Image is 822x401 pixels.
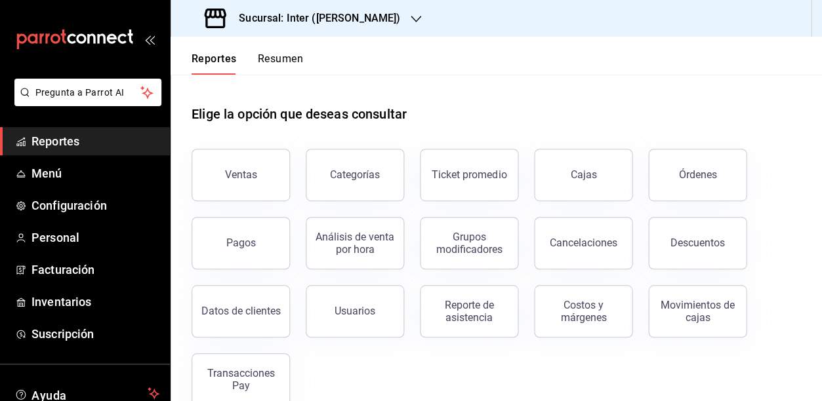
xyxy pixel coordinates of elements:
[258,52,303,75] button: Resumen
[225,168,257,181] div: Ventas
[31,293,159,311] span: Inventarios
[420,149,518,201] button: Ticket promedio
[31,261,159,278] span: Facturación
[670,237,725,249] div: Descuentos
[428,299,510,324] div: Reporte de asistencia
[678,168,716,181] div: Órdenes
[192,149,290,201] button: Ventas
[335,305,375,317] div: Usuarios
[648,149,747,201] button: Órdenes
[14,79,161,106] button: Pregunta a Parrot AI
[192,52,303,75] div: navigation tabs
[306,149,404,201] button: Categorías
[192,104,407,124] h1: Elige la opción que deseas consultar
[31,325,159,343] span: Suscripción
[420,285,518,337] button: Reporte de asistencia
[570,168,596,181] div: Cajas
[192,52,237,75] button: Reportes
[314,231,396,256] div: Análisis de venta por hora
[228,10,400,26] h3: Sucursal: Inter ([PERSON_NAME])
[330,168,380,181] div: Categorías
[192,285,290,337] button: Datos de clientes
[550,237,617,249] div: Cancelaciones
[201,305,281,317] div: Datos de clientes
[31,164,159,182] span: Menú
[226,237,256,249] div: Pagos
[420,217,518,269] button: Grupos modificadores
[648,217,747,269] button: Descuentos
[31,385,142,401] span: Ayuda
[534,149,632,201] button: Cajas
[306,285,404,337] button: Usuarios
[31,132,159,150] span: Reportes
[432,168,506,181] div: Ticket promedio
[306,217,404,269] button: Análisis de venta por hora
[9,95,161,109] a: Pregunta a Parrot AI
[200,367,281,392] div: Transacciones Pay
[428,231,510,256] div: Grupos modificadores
[543,299,624,324] div: Costos y márgenes
[35,86,141,100] span: Pregunta a Parrot AI
[31,197,159,214] span: Configuración
[192,217,290,269] button: Pagos
[657,299,738,324] div: Movimientos de cajas
[144,34,155,45] button: open_drawer_menu
[534,285,632,337] button: Costos y márgenes
[648,285,747,337] button: Movimientos de cajas
[534,217,632,269] button: Cancelaciones
[31,229,159,246] span: Personal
